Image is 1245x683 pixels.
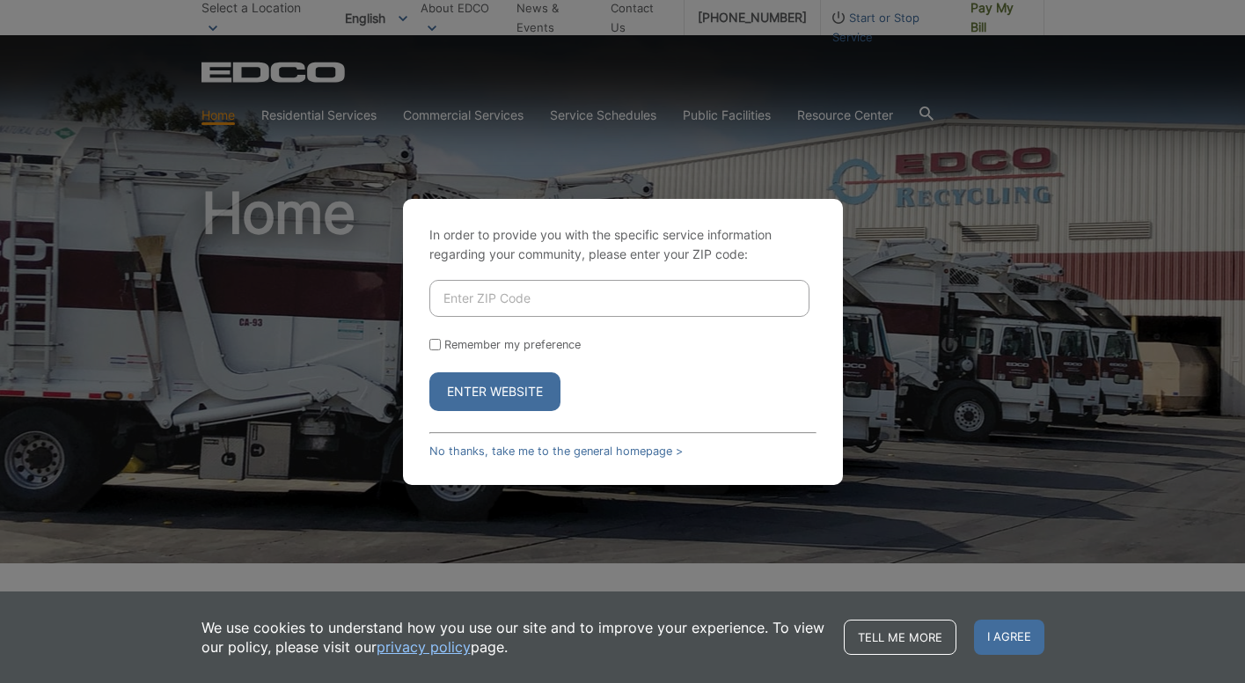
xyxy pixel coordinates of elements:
p: We use cookies to understand how you use our site and to improve your experience. To view our pol... [201,618,826,657]
button: Enter Website [429,372,560,411]
label: Remember my preference [444,338,581,351]
a: Tell me more [844,620,956,655]
a: No thanks, take me to the general homepage > [429,444,683,458]
a: privacy policy [377,637,471,657]
span: I agree [974,620,1044,655]
input: Enter ZIP Code [429,280,809,317]
p: In order to provide you with the specific service information regarding your community, please en... [429,225,817,264]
